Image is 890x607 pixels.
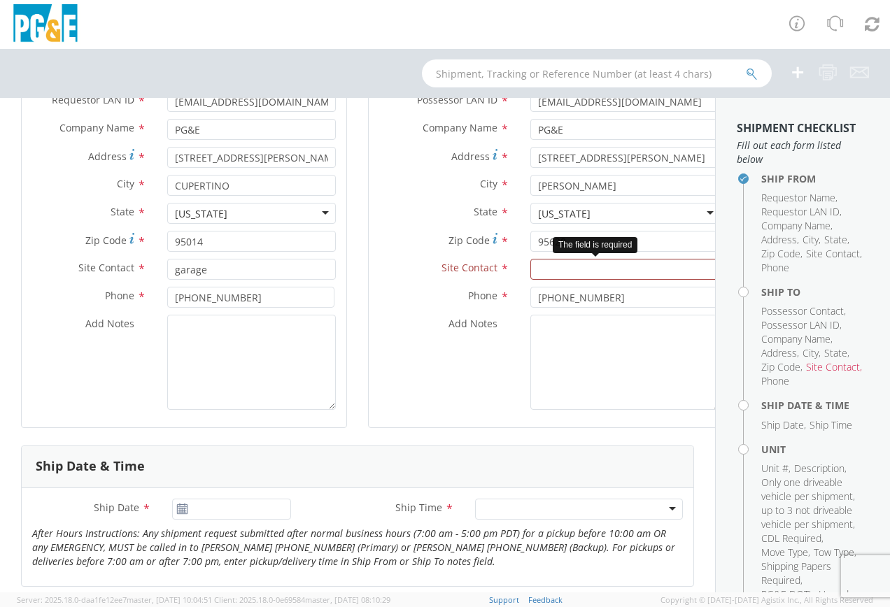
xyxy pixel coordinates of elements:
[806,247,862,261] li: ,
[175,207,227,221] div: [US_STATE]
[761,531,824,545] li: ,
[451,150,490,163] span: Address
[32,527,675,568] i: After Hours Instructions: Any shipment request submitted after normal business hours (7:00 am - 5...
[305,594,390,605] span: master, [DATE] 08:10:29
[794,462,847,476] li: ,
[94,501,139,514] span: Ship Date
[761,233,797,246] span: Address
[761,531,821,545] span: CDL Required
[111,205,134,218] span: State
[480,177,497,190] span: City
[761,346,797,359] span: Address
[761,304,844,317] span: Possessor Contact
[761,318,842,332] li: ,
[761,444,869,455] h4: Unit
[761,332,831,345] span: Company Name
[806,360,862,374] li: ,
[761,462,791,476] li: ,
[105,289,134,302] span: Phone
[448,234,490,247] span: Zip Code
[761,191,838,205] li: ,
[761,559,866,587] li: ,
[761,205,842,219] li: ,
[824,233,847,246] span: State
[661,594,873,606] span: Copyright © [DATE]-[DATE] Agistix Inc., All Rights Reserved
[423,121,497,134] span: Company Name
[761,418,804,431] span: Ship Date
[761,476,855,531] span: Only one driveable vehicle per shipment, up to 3 not driveable vehicle per shipment
[761,233,799,247] li: ,
[761,219,833,233] li: ,
[36,459,145,473] h3: Ship Date & Time
[761,304,846,318] li: ,
[824,346,847,359] span: State
[59,121,134,134] span: Company Name
[761,346,799,360] li: ,
[761,400,869,410] h4: Ship Date & Time
[85,234,127,247] span: Zip Code
[737,120,856,136] strong: Shipment Checklist
[448,317,497,330] span: Add Notes
[17,594,212,605] span: Server: 2025.18.0-daa1fe12ee7
[761,173,869,184] h4: Ship From
[117,177,134,190] span: City
[761,360,800,373] span: Zip Code
[88,150,127,163] span: Address
[761,545,808,559] span: Move Type
[52,93,134,106] span: Requestor LAN ID
[417,93,497,106] span: Possessor LAN ID
[761,261,789,274] span: Phone
[761,287,869,297] h4: Ship To
[761,219,831,232] span: Company Name
[761,318,840,331] span: Possessor LAN ID
[761,332,833,346] li: ,
[127,594,212,605] span: master, [DATE] 10:04:51
[422,59,772,87] input: Shipment, Tracking or Reference Number (at least 4 chars)
[803,346,819,359] span: City
[803,346,821,360] li: ,
[761,374,789,387] span: Phone
[442,261,497,274] span: Site Contact
[214,594,390,605] span: Client: 2025.18.0-0e69584
[761,418,806,432] li: ,
[78,261,134,274] span: Site Contact
[761,191,835,204] span: Requestor Name
[10,4,80,45] img: pge-logo-06675f144f4cfa6a6814.png
[85,317,134,330] span: Add Notes
[824,233,849,247] li: ,
[824,346,849,360] li: ,
[806,360,860,373] span: Site Contact
[489,594,519,605] a: Support
[814,545,856,559] li: ,
[761,247,803,261] li: ,
[468,289,497,302] span: Phone
[761,559,831,587] span: Shipping Papers Required
[803,233,821,247] li: ,
[814,545,854,559] span: Tow Type
[794,462,845,475] span: Description
[810,418,852,431] span: Ship Time
[474,205,497,218] span: State
[761,247,800,260] span: Zip Code
[761,476,866,531] li: ,
[761,462,789,475] span: Unit #
[528,594,563,605] a: Feedback
[806,247,860,260] span: Site Contact
[553,237,637,253] div: The field is required
[803,233,819,246] span: City
[538,207,591,221] div: [US_STATE]
[761,360,803,374] li: ,
[761,545,810,559] li: ,
[761,205,840,218] span: Requestor LAN ID
[395,501,442,514] span: Ship Time
[737,138,869,166] span: Fill out each form listed below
